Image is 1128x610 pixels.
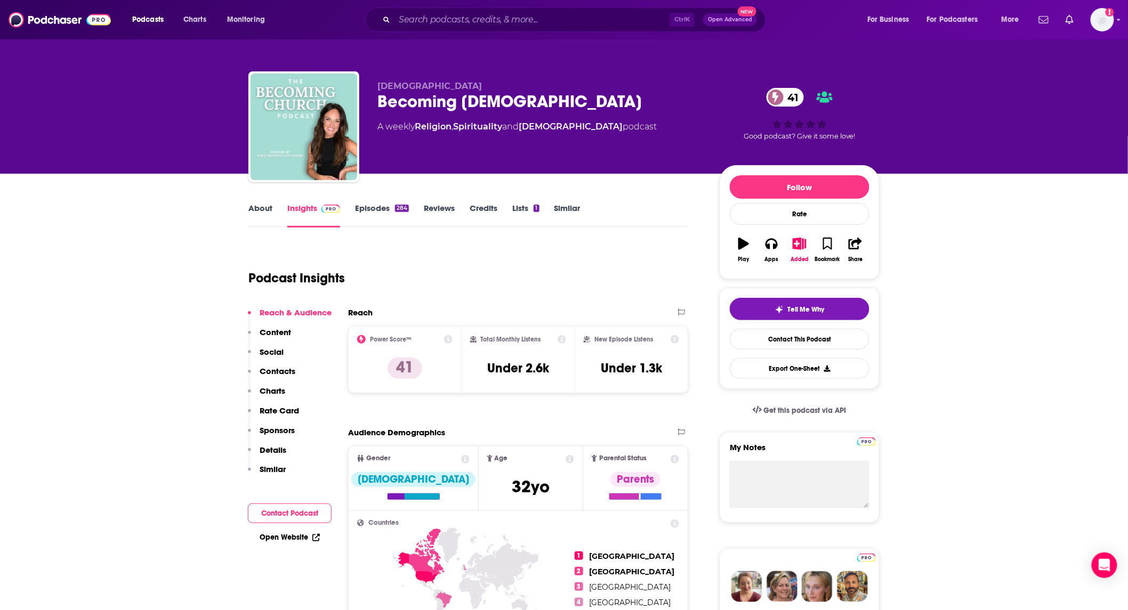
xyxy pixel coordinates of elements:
[260,327,291,337] p: Content
[791,256,809,263] div: Added
[703,13,757,26] button: Open AdvancedNew
[495,455,508,462] span: Age
[767,88,804,107] a: 41
[610,472,660,487] div: Parents
[815,256,840,263] div: Bookmark
[260,347,284,357] p: Social
[857,437,876,446] img: Podchaser Pro
[220,11,279,28] button: open menu
[1091,8,1114,31] span: Logged in as eerdmans
[786,231,813,269] button: Added
[260,386,285,396] p: Charts
[1091,8,1114,31] button: Show profile menu
[1061,11,1078,29] a: Show notifications dropdown
[415,121,452,132] a: Religion
[125,11,178,28] button: open menu
[260,464,286,474] p: Similar
[720,81,880,147] div: 41Good podcast? Give it some love!
[9,10,111,30] img: Podchaser - Follow, Share and Rate Podcasts
[867,12,909,27] span: For Business
[321,205,340,213] img: Podchaser Pro
[368,519,399,526] span: Countries
[394,11,670,28] input: Search podcasts, credits, & more...
[1001,12,1019,27] span: More
[575,551,583,560] span: 1
[355,203,409,227] a: Episodes284
[599,455,647,462] span: Parental Status
[731,571,762,602] img: Sydney Profile
[1091,8,1114,31] img: User Profile
[251,74,357,180] img: Becoming Church
[351,472,476,487] div: [DEMOGRAPHIC_DATA]
[348,307,373,318] h2: Reach
[248,445,286,465] button: Details
[260,405,299,416] p: Rate Card
[377,120,657,133] div: A weekly podcast
[534,205,539,212] div: 1
[670,13,695,27] span: Ctrl K
[1035,11,1053,29] a: Show notifications dropdown
[248,425,295,445] button: Sponsors
[730,175,869,199] button: Follow
[512,476,550,497] span: 32 yo
[248,366,295,386] button: Contacts
[575,598,583,606] span: 4
[842,231,869,269] button: Share
[738,6,757,17] span: New
[481,336,541,343] h2: Total Monthly Listens
[730,298,869,320] button: tell me why sparkleTell Me Why
[452,121,453,132] span: ,
[348,427,445,437] h2: Audience Demographics
[744,132,856,140] span: Good podcast? Give it some love!
[370,336,412,343] h2: Power Score™
[777,88,804,107] span: 41
[248,464,286,484] button: Similar
[730,231,758,269] button: Play
[788,305,825,314] span: Tell Me Why
[601,360,662,376] h3: Under 1.3k
[837,571,868,602] img: Jon Profile
[730,329,869,349] a: Contact This Podcast
[927,12,978,27] span: For Podcasters
[730,203,869,225] div: Rate
[260,445,286,455] p: Details
[176,11,213,28] a: Charts
[813,231,841,269] button: Bookmark
[708,17,752,22] span: Open Advanced
[575,567,583,575] span: 2
[260,366,295,376] p: Contacts
[758,231,785,269] button: Apps
[590,551,675,561] span: [GEOGRAPHIC_DATA]
[502,121,519,132] span: and
[248,327,291,347] button: Content
[1092,552,1117,578] div: Open Intercom Messenger
[248,503,332,523] button: Contact Podcast
[487,360,549,376] h3: Under 2.6k
[132,12,164,27] span: Podcasts
[248,270,345,286] h1: Podcast Insights
[470,203,497,227] a: Credits
[765,256,779,263] div: Apps
[764,406,847,415] span: Get this podcast via API
[994,11,1033,28] button: open menu
[260,533,320,542] a: Open Website
[590,567,675,576] span: [GEOGRAPHIC_DATA]
[395,205,409,212] div: 284
[248,307,332,327] button: Reach & Audience
[857,436,876,446] a: Pro website
[227,12,265,27] span: Monitoring
[848,256,863,263] div: Share
[248,203,272,227] a: About
[594,336,653,343] h2: New Episode Listens
[424,203,455,227] a: Reviews
[730,358,869,379] button: Export One-Sheet
[920,11,994,28] button: open menu
[860,11,923,28] button: open menu
[248,347,284,367] button: Social
[590,582,671,592] span: [GEOGRAPHIC_DATA]
[366,455,390,462] span: Gender
[744,397,855,424] a: Get this podcast via API
[388,357,422,379] p: 41
[287,203,340,227] a: InsightsPodchaser Pro
[248,386,285,405] button: Charts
